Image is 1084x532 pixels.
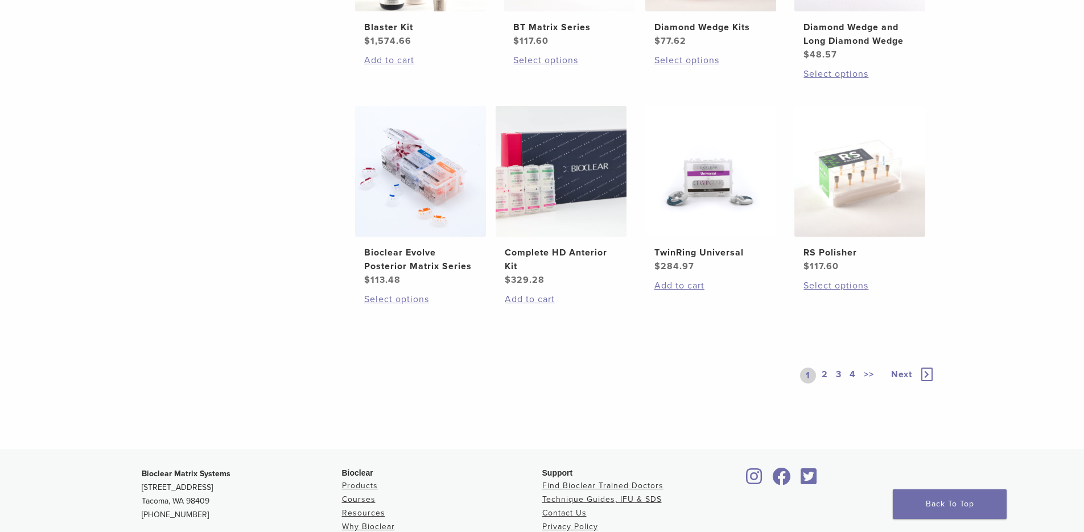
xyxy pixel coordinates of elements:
a: Select options for “Diamond Wedge Kits” [654,53,767,67]
img: TwinRing Universal [645,106,776,237]
span: $ [654,35,661,47]
a: Bioclear Evolve Posterior Matrix SeriesBioclear Evolve Posterior Matrix Series $113.48 [355,106,487,287]
h2: BT Matrix Series [513,20,626,34]
span: $ [505,274,511,286]
bdi: 48.57 [803,49,837,60]
h2: Diamond Wedge Kits [654,20,767,34]
h2: RS Polisher [803,246,916,259]
a: RS PolisherRS Polisher $117.60 [794,106,926,273]
a: Back To Top [893,489,1007,519]
a: 1 [800,368,816,383]
span: $ [364,35,370,47]
bdi: 284.97 [654,261,694,272]
bdi: 1,574.66 [364,35,411,47]
a: Bioclear [743,475,766,486]
a: Select options for “BT Matrix Series” [513,53,626,67]
h2: TwinRing Universal [654,246,767,259]
a: Bioclear [769,475,795,486]
bdi: 77.62 [654,35,686,47]
bdi: 329.28 [505,274,545,286]
h2: Blaster Kit [364,20,477,34]
a: Technique Guides, IFU & SDS [542,494,662,504]
bdi: 113.48 [364,274,401,286]
a: Courses [342,494,376,504]
span: $ [803,261,810,272]
h2: Bioclear Evolve Posterior Matrix Series [364,246,477,273]
a: Add to cart: “TwinRing Universal” [654,279,767,292]
a: TwinRing UniversalTwinRing Universal $284.97 [645,106,777,273]
a: Select options for “Bioclear Evolve Posterior Matrix Series” [364,292,477,306]
img: RS Polisher [794,106,925,237]
h2: Diamond Wedge and Long Diamond Wedge [803,20,916,48]
bdi: 117.60 [513,35,549,47]
a: Find Bioclear Trained Doctors [542,481,663,490]
img: Complete HD Anterior Kit [496,106,627,237]
a: Products [342,481,378,490]
bdi: 117.60 [803,261,839,272]
a: Privacy Policy [542,522,598,531]
a: Select options for “Diamond Wedge and Long Diamond Wedge” [803,67,916,81]
a: Why Bioclear [342,522,395,531]
h2: Complete HD Anterior Kit [505,246,617,273]
a: Add to cart: “Blaster Kit” [364,53,477,67]
a: Complete HD Anterior KitComplete HD Anterior Kit $329.28 [495,106,628,287]
strong: Bioclear Matrix Systems [142,469,230,479]
span: $ [513,35,520,47]
a: Select options for “RS Polisher” [803,279,916,292]
span: $ [803,49,810,60]
a: Add to cart: “Complete HD Anterior Kit” [505,292,617,306]
a: 4 [847,368,858,383]
img: Bioclear Evolve Posterior Matrix Series [355,106,486,237]
a: 2 [819,368,830,383]
p: [STREET_ADDRESS] Tacoma, WA 98409 [PHONE_NUMBER] [142,467,342,522]
span: Next [891,369,912,380]
a: Contact Us [542,508,587,518]
a: >> [862,368,876,383]
span: Bioclear [342,468,373,477]
a: Resources [342,508,385,518]
span: $ [364,274,370,286]
span: Support [542,468,573,477]
a: Bioclear [797,475,821,486]
a: 3 [834,368,844,383]
span: $ [654,261,661,272]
